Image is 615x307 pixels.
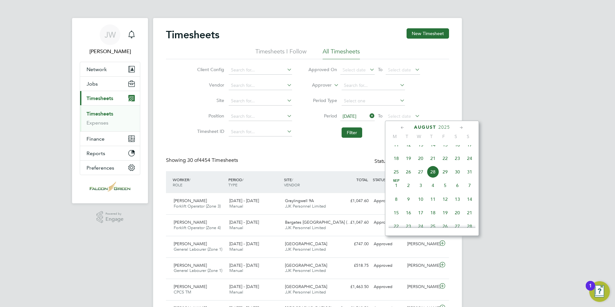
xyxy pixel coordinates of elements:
[195,98,224,103] label: Site
[229,219,259,225] span: [DATE] - [DATE]
[390,193,402,205] span: 8
[166,157,239,164] div: Showing
[80,77,140,91] button: Jobs
[174,268,222,273] span: General Labourer (Zone 1)
[402,139,415,151] span: 12
[187,157,199,163] span: 30 of
[174,284,207,289] span: [PERSON_NAME]
[174,241,207,247] span: [PERSON_NAME]
[451,193,464,205] span: 13
[229,247,243,252] span: Manual
[173,182,182,187] span: ROLE
[285,263,327,268] span: [GEOGRAPHIC_DATA]
[427,166,439,178] span: 28
[438,125,450,130] span: 2025
[106,217,124,222] span: Engage
[371,217,405,228] div: Approved
[451,220,464,232] span: 27
[464,179,476,191] span: 7
[371,260,405,271] div: Approved
[415,220,427,232] span: 24
[80,161,140,175] button: Preferences
[439,152,451,164] span: 22
[166,28,219,41] h2: Timesheets
[390,152,402,164] span: 18
[427,207,439,219] span: 18
[450,134,462,139] span: S
[427,179,439,191] span: 4
[227,174,282,191] div: PERIOD
[80,132,140,146] button: Finance
[462,134,474,139] span: S
[405,282,438,292] div: [PERSON_NAME]
[451,179,464,191] span: 6
[402,220,415,232] span: 23
[323,48,360,59] li: All Timesheets
[439,139,451,151] span: 15
[464,166,476,178] span: 31
[80,181,140,192] a: Go to home page
[415,179,427,191] span: 3
[371,282,405,292] div: Approved
[195,82,224,88] label: Vendor
[464,193,476,205] span: 14
[292,177,293,182] span: /
[174,289,191,295] span: CPCS TM
[407,28,449,39] button: New Timesheet
[229,203,243,209] span: Manual
[439,193,451,205] span: 12
[87,136,105,142] span: Finance
[427,152,439,164] span: 21
[402,207,415,219] span: 16
[308,67,337,72] label: Approved On
[343,67,366,73] span: Select date
[96,211,124,223] a: Powered byEngage
[80,105,140,131] div: Timesheets
[376,112,384,120] span: To
[80,62,140,76] button: Network
[414,125,436,130] span: August
[308,113,337,119] label: Period
[415,152,427,164] span: 20
[87,81,98,87] span: Jobs
[589,281,610,302] button: Open Resource Center, 1 new notification
[229,112,292,121] input: Search for...
[242,177,243,182] span: /
[439,166,451,178] span: 29
[376,65,384,74] span: To
[451,139,464,151] span: 16
[308,98,337,103] label: Period Type
[174,225,221,230] span: Forklift Operator (Zone 4)
[229,66,292,75] input: Search for...
[87,95,113,101] span: Timesheets
[415,166,427,178] span: 27
[80,91,140,105] button: Timesheets
[402,179,415,191] span: 2
[80,48,140,55] span: John Whyte
[439,179,451,191] span: 5
[229,289,243,295] span: Manual
[356,177,368,182] span: TOTAL
[174,263,207,268] span: [PERSON_NAME]
[303,82,332,88] label: Approver
[390,166,402,178] span: 25
[174,198,207,203] span: [PERSON_NAME]
[415,139,427,151] span: 13
[401,134,413,139] span: T
[464,139,476,151] span: 17
[388,67,411,73] span: Select date
[342,81,405,90] input: Search for...
[451,207,464,219] span: 20
[451,166,464,178] span: 30
[229,81,292,90] input: Search for...
[285,198,314,203] span: Graylingwell 9A
[390,207,402,219] span: 15
[390,139,402,151] span: 11
[371,239,405,249] div: Approved
[388,113,411,119] span: Select date
[285,241,327,247] span: [GEOGRAPHIC_DATA]
[374,157,436,166] div: Status
[80,24,140,55] a: JW[PERSON_NAME]
[402,193,415,205] span: 9
[405,239,438,249] div: [PERSON_NAME]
